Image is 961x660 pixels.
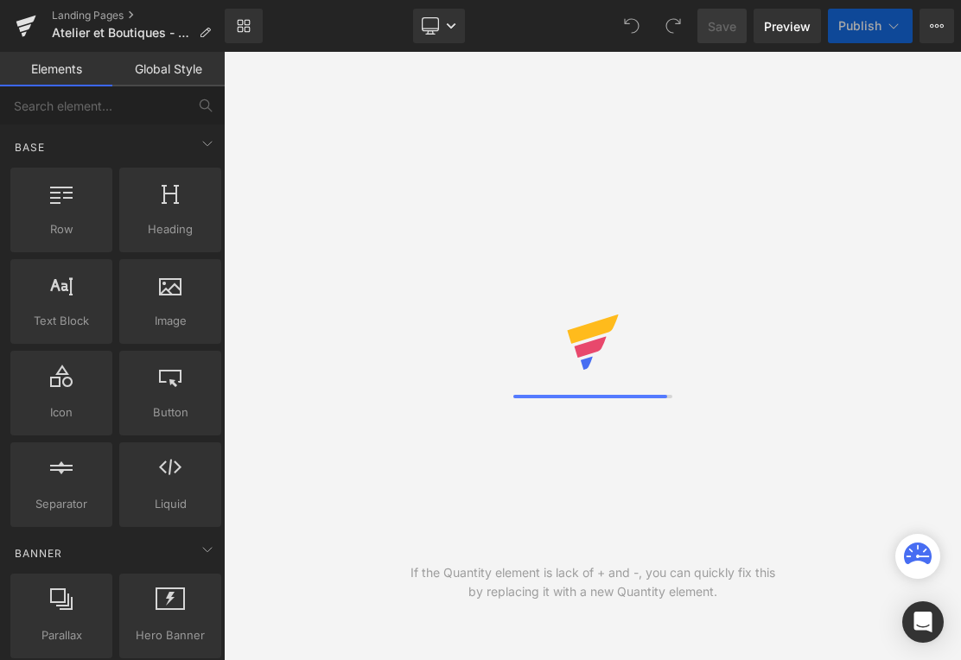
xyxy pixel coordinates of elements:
[828,9,913,43] button: Publish
[124,626,216,644] span: Hero Banner
[408,563,777,601] div: If the Quantity element is lack of + and -, you can quickly fix this by replacing it with a new Q...
[13,139,47,155] span: Base
[902,601,944,643] div: Open Intercom Messenger
[225,9,263,43] a: New Library
[124,312,216,330] span: Image
[124,495,216,513] span: Liquid
[920,9,954,43] button: More
[16,495,107,513] span: Separator
[764,17,811,35] span: Preview
[656,9,691,43] button: Redo
[754,9,821,43] a: Preview
[16,403,107,422] span: Icon
[52,9,225,22] a: Landing Pages
[16,626,107,644] span: Parallax
[112,52,225,86] a: Global Style
[124,403,216,422] span: Button
[708,17,736,35] span: Save
[614,9,649,43] button: Undo
[838,19,881,33] span: Publish
[16,312,107,330] span: Text Block
[16,220,107,238] span: Row
[13,545,64,562] span: Banner
[52,26,192,40] span: Atelier et Boutiques - VINGT ET UN GRAMMES
[124,220,216,238] span: Heading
